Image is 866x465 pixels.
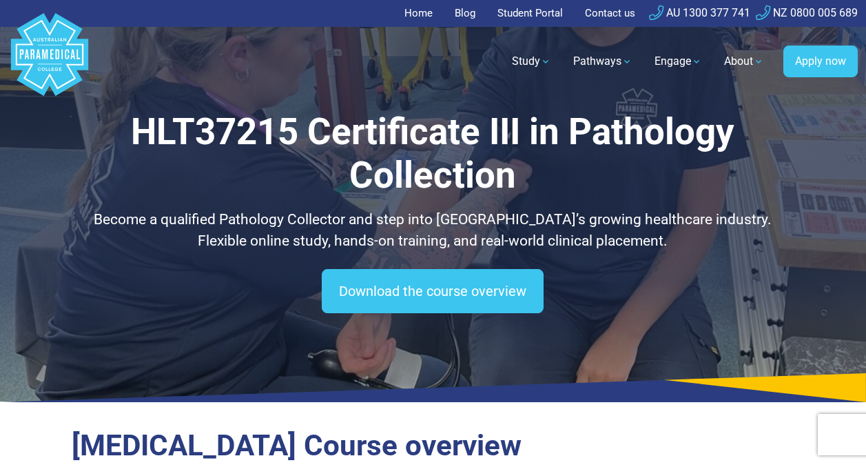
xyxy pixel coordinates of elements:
[649,6,750,19] a: AU 1300 377 741
[72,209,794,253] p: Become a qualified Pathology Collector and step into [GEOGRAPHIC_DATA]’s growing healthcare indus...
[565,42,641,81] a: Pathways
[756,6,858,19] a: NZ 0800 005 689
[646,42,710,81] a: Engage
[783,46,858,77] a: Apply now
[504,42,559,81] a: Study
[8,27,91,97] a: Australian Paramedical College
[72,428,794,464] h2: [MEDICAL_DATA] Course overview
[322,269,544,313] a: Download the course overview
[716,42,772,81] a: About
[72,110,794,198] h1: HLT37215 Certificate III in Pathology Collection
